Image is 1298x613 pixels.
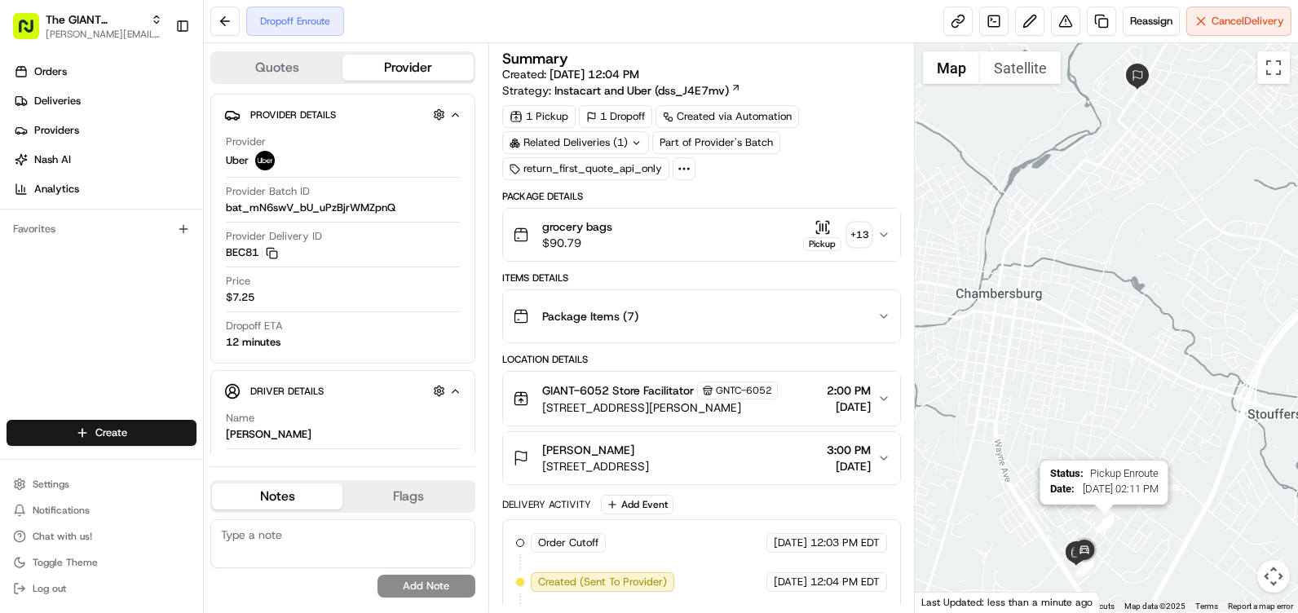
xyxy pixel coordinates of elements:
[7,88,203,114] a: Deliveries
[226,335,280,350] div: 12 minutes
[250,385,324,398] span: Driver Details
[1090,467,1159,479] span: Pickup Enroute
[502,131,649,154] div: Related Deliveries (1)
[7,147,203,173] a: Nash AI
[542,399,778,416] span: [STREET_ADDRESS][PERSON_NAME]
[1130,14,1172,29] span: Reassign
[502,66,639,82] span: Created:
[1081,483,1159,495] span: [DATE] 02:11 PM
[55,172,206,185] div: We're available if you need us!
[226,411,254,426] span: Name
[803,219,871,251] button: Pickup+13
[7,117,203,143] a: Providers
[7,499,196,522] button: Notifications
[803,237,841,251] div: Pickup
[1212,14,1284,29] span: Cancel Delivery
[277,161,297,180] button: Start new chat
[827,458,871,474] span: [DATE]
[542,235,612,251] span: $90.79
[42,105,269,122] input: Clear
[46,11,144,28] span: The GIANT Company
[502,498,591,511] div: Delivery Activity
[33,478,69,491] span: Settings
[503,432,900,484] button: [PERSON_NAME][STREET_ADDRESS]3:00 PM[DATE]
[154,236,262,253] span: API Documentation
[848,223,871,246] div: + 13
[827,399,871,415] span: [DATE]
[502,51,568,66] h3: Summary
[7,525,196,548] button: Chat with us!
[980,51,1061,84] button: Show satellite imagery
[7,473,196,496] button: Settings
[1257,51,1290,84] button: Toggle fullscreen view
[138,238,151,251] div: 💻
[34,182,79,196] span: Analytics
[10,230,131,259] a: 📗Knowledge Base
[224,377,461,404] button: Driver Details
[827,442,871,458] span: 3:00 PM
[502,271,901,284] div: Items Details
[7,59,203,85] a: Orders
[503,209,900,261] button: grocery bags$90.79Pickup+13
[16,65,297,91] p: Welcome 👋
[542,458,649,474] span: [STREET_ADDRESS]
[131,230,268,259] a: 💻API Documentation
[226,153,249,168] span: Uber
[1050,483,1075,495] span: Date :
[226,427,311,442] div: [PERSON_NAME]
[919,591,973,612] a: Open this area in Google Maps (opens a new window)
[1124,602,1185,611] span: Map data ©2025
[774,536,807,550] span: [DATE]
[542,382,694,399] span: GIANT-6052 Store Facilitator
[919,591,973,612] img: Google
[1257,560,1290,593] button: Map camera controls
[342,483,473,509] button: Flags
[33,504,90,517] span: Notifications
[34,64,67,79] span: Orders
[923,51,980,84] button: Show street map
[226,319,283,333] span: Dropoff ETA
[810,575,880,589] span: 12:04 PM EDT
[716,384,772,397] span: GNTC-6052
[502,82,741,99] div: Strategy:
[33,530,92,543] span: Chat with us!
[579,105,652,128] div: 1 Dropoff
[803,219,841,251] button: Pickup
[46,28,162,41] button: [PERSON_NAME][EMAIL_ADDRESS][PERSON_NAME][DOMAIN_NAME]
[1050,467,1084,479] span: Status :
[226,184,310,199] span: Provider Batch ID
[915,592,1100,612] div: Last Updated: less than a minute ago
[810,536,880,550] span: 12:03 PM EDT
[226,229,322,244] span: Provider Delivery ID
[542,442,634,458] span: [PERSON_NAME]
[226,201,395,215] span: bat_mN6swV_bU_uPzBjrWMZpnQ
[115,276,197,289] a: Powered byPylon
[16,16,49,49] img: Nash
[7,551,196,574] button: Toggle Theme
[827,382,871,399] span: 2:00 PM
[212,483,342,509] button: Notes
[16,156,46,185] img: 1736555255976-a54dd68f-1ca7-489b-9aae-adbdc363a1c4
[7,577,196,600] button: Log out
[226,135,266,149] span: Provider
[1123,7,1180,36] button: Reassign
[162,276,197,289] span: Pylon
[503,290,900,342] button: Package Items (7)
[542,308,638,324] span: Package Items ( 7 )
[224,101,461,128] button: Provider Details
[7,216,196,242] div: Favorites
[542,218,612,235] span: grocery bags
[502,353,901,366] div: Location Details
[1186,7,1291,36] button: CancelDelivery
[656,105,799,128] a: Created via Automation
[33,582,66,595] span: Log out
[502,190,901,203] div: Package Details
[255,151,275,170] img: profile_uber_ahold_partner.png
[34,94,81,108] span: Deliveries
[1195,602,1218,611] a: Terms (opens in new tab)
[538,575,667,589] span: Created (Sent To Provider)
[95,426,127,440] span: Create
[554,82,729,99] span: Instacart and Uber (dss_J4E7mv)
[7,420,196,446] button: Create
